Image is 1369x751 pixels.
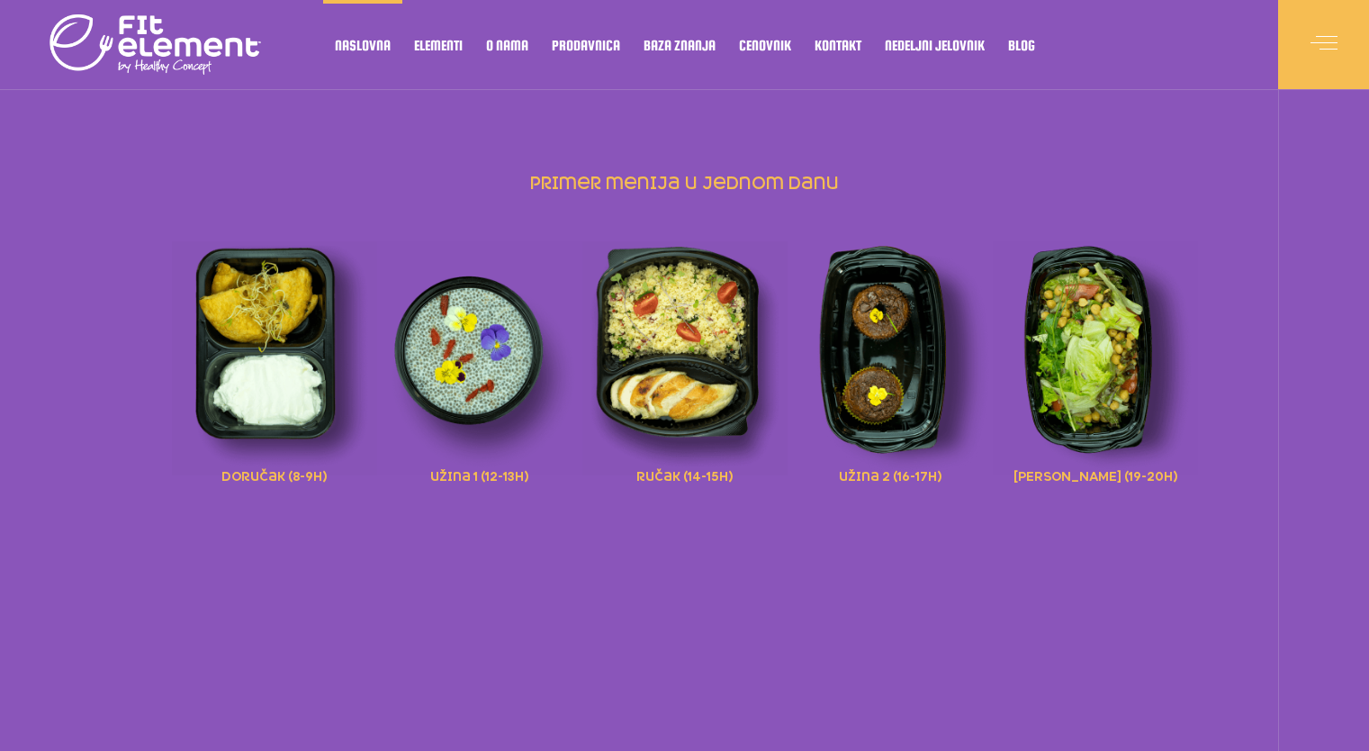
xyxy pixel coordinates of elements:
span: doručak (8-9h) [221,465,327,484]
span: Cenovnik [739,41,791,50]
span: Nedeljni jelovnik [885,41,985,50]
span: O nama [486,41,528,50]
span: Kontakt [815,41,861,50]
span: Blog [1008,41,1035,50]
span: Baza znanja [644,41,716,50]
span: Elementi [414,41,463,50]
img: logo light [50,9,261,81]
span: [PERSON_NAME] (19-20h) [1013,465,1177,484]
span: užina 1 (12-13h) [430,465,528,484]
span: užina 2 (16-17h) [839,465,941,484]
span: Prodavnica [552,41,620,50]
span: Naslovna [335,41,391,50]
div: primer menija u jednom danu [172,217,1198,514]
a: primer menija u jednom danu [527,175,842,194]
span: ručak (14-15h) [636,465,733,484]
